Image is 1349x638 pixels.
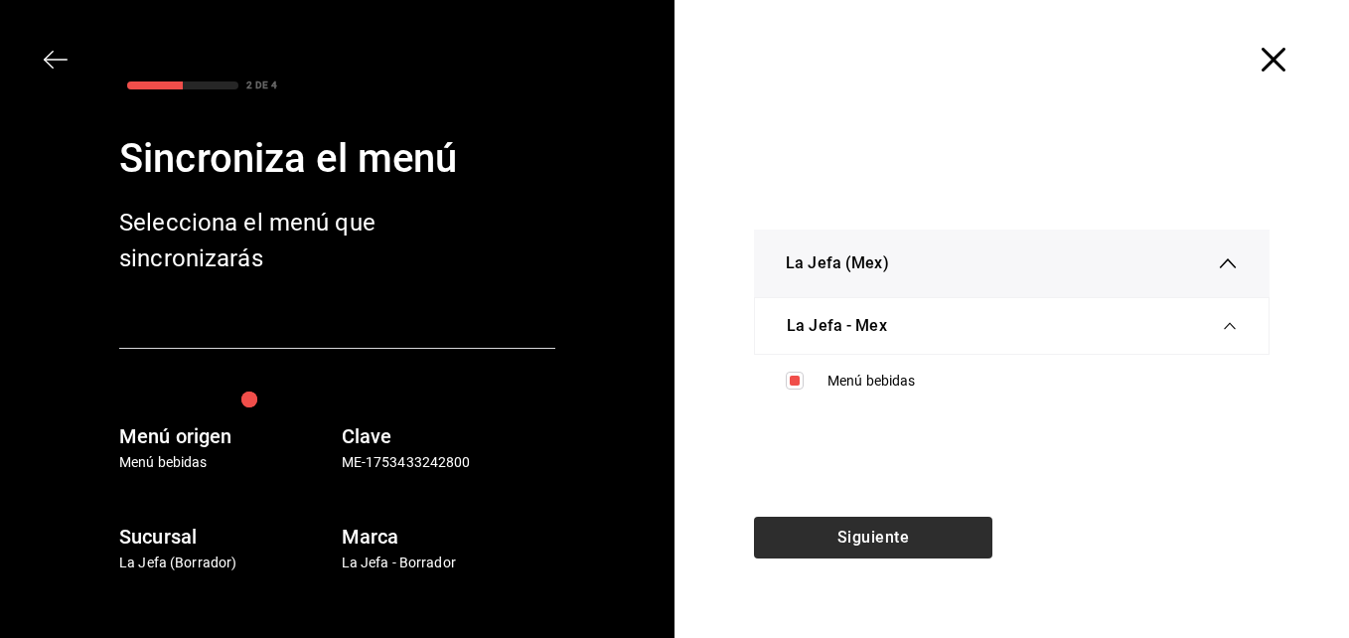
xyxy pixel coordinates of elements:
[119,521,334,553] h6: Sucursal
[827,371,1238,392] div: Menú bebidas
[119,420,334,452] h6: Menú origen
[119,205,437,276] div: Selecciona el menú que sincronizarás
[119,553,334,573] p: La Jefa (Borrador)
[342,452,556,473] p: ME-1753433242800
[119,129,555,189] div: Sincroniza el menú
[787,314,887,338] span: La Jefa - Mex
[786,251,889,275] span: La Jefa (Mex)
[119,452,334,473] p: Menú bebidas
[246,78,277,92] div: 2 DE 4
[342,420,556,452] h6: Clave
[342,521,556,553] h6: Marca
[754,517,992,558] button: Siguiente
[342,553,556,573] p: La Jefa - Borrador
